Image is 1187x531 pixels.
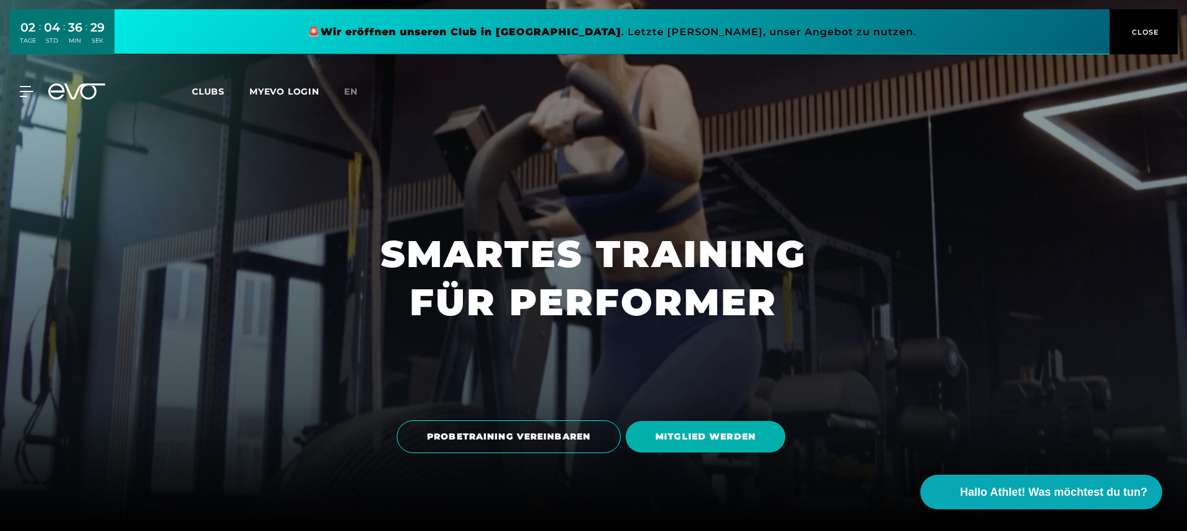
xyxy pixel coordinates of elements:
div: 04 [44,19,60,36]
div: : [85,20,87,53]
button: Hallo Athlet! Was möchtest du tun? [920,475,1162,509]
div: : [63,20,65,53]
span: Clubs [192,86,225,97]
div: 02 [20,19,36,36]
div: 29 [90,19,105,36]
span: MITGLIED WERDEN [655,430,756,443]
div: 36 [68,19,82,36]
div: SEK [90,36,105,45]
div: MIN [68,36,82,45]
div: TAGE [20,36,36,45]
h1: SMARTES TRAINING FÜR PERFORMER [381,230,806,326]
a: PROBETRAINING VEREINBAREN [397,411,626,462]
a: en [344,85,373,99]
span: PROBETRAINING VEREINBAREN [427,430,590,443]
a: Clubs [192,85,249,97]
span: Hallo Athlet! Was möchtest du tun? [960,484,1147,501]
div: STD [44,36,60,45]
a: MYEVO LOGIN [249,86,319,97]
a: MITGLIED WERDEN [626,412,790,462]
div: : [39,20,41,53]
button: CLOSE [1110,9,1178,54]
span: en [344,86,358,97]
span: CLOSE [1129,27,1159,38]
